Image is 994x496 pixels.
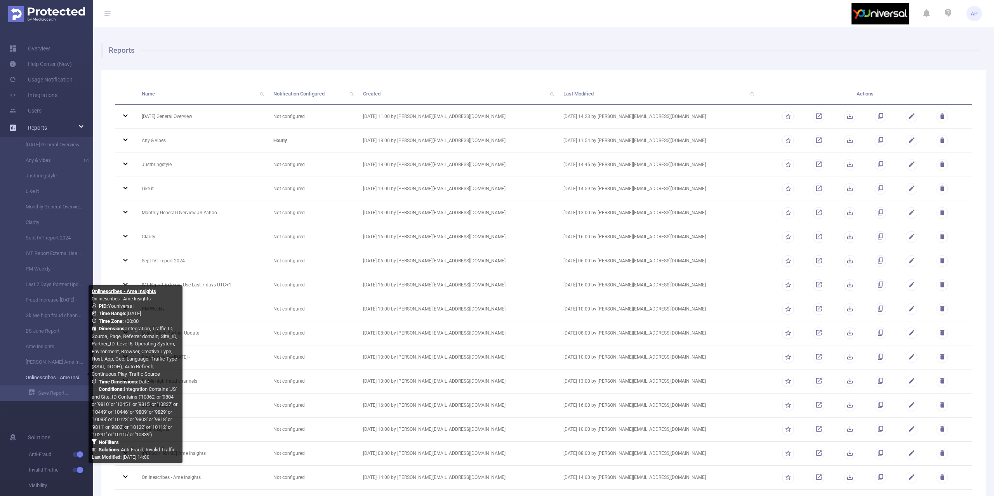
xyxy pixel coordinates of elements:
[273,138,287,143] b: hourly
[16,215,84,230] a: Clarity
[558,225,758,249] td: [DATE] 16:00 by [PERSON_NAME][EMAIL_ADDRESS][DOMAIN_NAME]
[558,297,758,321] td: [DATE] 10:00 by [PERSON_NAME][EMAIL_ADDRESS][DOMAIN_NAME]
[268,345,357,369] td: Not configured
[16,354,84,370] a: [PERSON_NAME] Ame Insights
[99,447,121,453] b: Solutions :
[92,303,99,308] i: icon: user
[357,249,558,273] td: [DATE] 06:00 by [PERSON_NAME][EMAIL_ADDRESS][DOMAIN_NAME]
[136,153,268,177] td: Justbringstyle
[357,177,558,201] td: [DATE] 19:00 by [PERSON_NAME][EMAIL_ADDRESS][DOMAIN_NAME]
[268,369,357,394] td: Not configured
[268,177,357,201] td: Not configured
[268,249,357,273] td: Not configured
[136,273,268,297] td: IVT Report External Use Last 7 days UTC+1
[547,84,558,104] i: icon: search
[9,103,42,118] a: Users
[558,129,758,153] td: [DATE] 11:54 by [PERSON_NAME][EMAIL_ADDRESS][DOMAIN_NAME]
[92,454,122,460] b: Last Modified:
[16,199,84,215] a: Monthly General Overview JS Yahoo
[136,321,268,345] td: Last 7 Days Partner Update
[136,418,268,442] td: Ame insights
[16,261,84,277] a: PM Weekly
[99,379,149,385] span: Date
[558,466,758,490] td: [DATE] 14:00 by [PERSON_NAME][EMAIL_ADDRESS][DOMAIN_NAME]
[357,225,558,249] td: [DATE] 16:00 by [PERSON_NAME][EMAIL_ADDRESS][DOMAIN_NAME]
[268,442,357,466] td: Not configured
[92,454,149,460] span: [DATE] 14:00
[268,321,357,345] td: Not configured
[136,177,268,201] td: Like it
[357,105,558,129] td: [DATE] 11:00 by [PERSON_NAME][EMAIL_ADDRESS][DOMAIN_NAME]
[273,91,325,97] span: Notification Configured
[99,326,126,331] b: Dimensions :
[16,339,84,354] a: Ame insights
[99,379,139,385] b: Time Dimensions :
[357,297,558,321] td: [DATE] 10:00 by [PERSON_NAME][EMAIL_ADDRESS][DOMAIN_NAME]
[268,201,357,225] td: Not configured
[136,442,268,466] td: [PERSON_NAME] Ame Insights
[99,303,108,309] b: PID:
[142,91,155,97] span: Name
[136,297,268,321] td: PM Weekly
[268,273,357,297] td: Not configured
[357,201,558,225] td: [DATE] 13:00 by [PERSON_NAME][EMAIL_ADDRESS][DOMAIN_NAME]
[99,439,119,445] b: No Filters
[363,91,381,97] span: Created
[92,303,177,453] span: Youniversal [DATE] +00:00
[357,273,558,297] td: [DATE] 16:00 by [PERSON_NAME][EMAIL_ADDRESS][DOMAIN_NAME]
[558,442,758,466] td: [DATE] 08:00 by [PERSON_NAME][EMAIL_ADDRESS][DOMAIN_NAME]
[16,246,84,261] a: IVT Report External Use Last 7 days UTC+1
[16,277,84,292] a: Last 7 Days Partner Update
[357,153,558,177] td: [DATE] 18:00 by [PERSON_NAME][EMAIL_ADDRESS][DOMAIN_NAME]
[136,369,268,394] td: Sk Me high fraud channels
[9,56,72,72] a: Help Center (New)
[357,442,558,466] td: [DATE] 08:00 by [PERSON_NAME][EMAIL_ADDRESS][DOMAIN_NAME]
[857,91,874,97] span: Actions
[558,153,758,177] td: [DATE] 14:45 by [PERSON_NAME][EMAIL_ADDRESS][DOMAIN_NAME]
[558,177,758,201] td: [DATE] 14:59 by [PERSON_NAME][EMAIL_ADDRESS][DOMAIN_NAME]
[136,225,268,249] td: Clarity
[268,153,357,177] td: Not configured
[558,321,758,345] td: [DATE] 08:00 by [PERSON_NAME][EMAIL_ADDRESS][DOMAIN_NAME]
[99,447,176,453] span: Anti-Fraud, Invalid Traffic
[29,478,93,493] span: Visibility
[29,385,93,401] a: Save Report...
[268,225,357,249] td: Not configured
[357,129,558,153] td: [DATE] 18:00 by [PERSON_NAME][EMAIL_ADDRESS][DOMAIN_NAME]
[16,292,84,308] a: Fraud Increase [DATE] -
[16,230,84,246] a: Sept IVT report 2024
[268,394,357,418] td: Not configured
[747,84,758,104] i: icon: search
[136,345,268,369] td: Fraud Increase [DATE] -
[357,466,558,490] td: [DATE] 14:00 by [PERSON_NAME][EMAIL_ADDRESS][DOMAIN_NAME]
[558,394,758,418] td: [DATE] 16:00 by [PERSON_NAME][EMAIL_ADDRESS][DOMAIN_NAME]
[558,249,758,273] td: [DATE] 06:00 by [PERSON_NAME][EMAIL_ADDRESS][DOMAIN_NAME]
[8,6,85,22] img: Protected Media
[136,105,268,129] td: [DATE] General Overview
[971,6,978,21] span: AP
[558,369,758,394] td: [DATE] 13:00 by [PERSON_NAME][EMAIL_ADDRESS][DOMAIN_NAME]
[136,249,268,273] td: Sept IVT report 2024
[563,91,594,97] span: Last Modified
[268,105,357,129] td: Not configured
[99,318,124,324] b: Time Zone:
[268,418,357,442] td: Not configured
[92,326,177,377] span: Integration, Traffic ID, Source, Page, Referrer domain, Site_ID, Partner_ID, Level 6, Operating S...
[16,137,84,153] a: [DATE] General Overview
[16,168,84,184] a: Justbringstyle
[9,41,50,56] a: Overview
[558,201,758,225] td: [DATE] 13:00 by [PERSON_NAME][EMAIL_ADDRESS][DOMAIN_NAME]
[558,105,758,129] td: [DATE] 14:23 by [PERSON_NAME][EMAIL_ADDRESS][DOMAIN_NAME]
[99,386,124,392] b: Conditions :
[268,297,357,321] td: Not configured
[346,84,357,104] i: icon: search
[99,310,127,316] b: Time Range:
[16,308,84,323] a: Sk Me high fraud channels
[357,369,558,394] td: [DATE] 13:00 by [PERSON_NAME][EMAIL_ADDRESS][DOMAIN_NAME]
[357,394,558,418] td: [DATE] 16:00 by [PERSON_NAME][EMAIL_ADDRESS][DOMAIN_NAME]
[16,153,84,168] a: Any & vibes
[92,296,151,302] span: Onlinescribes - Ame Insights
[268,466,357,490] td: Not configured
[558,418,758,442] td: [DATE] 10:00 by [PERSON_NAME][EMAIL_ADDRESS][DOMAIN_NAME]
[92,386,177,437] span: Integration Contains 'JS' and Site_ID Contains ('10362' or '9804' or '9810' or '10451' or '9815' ...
